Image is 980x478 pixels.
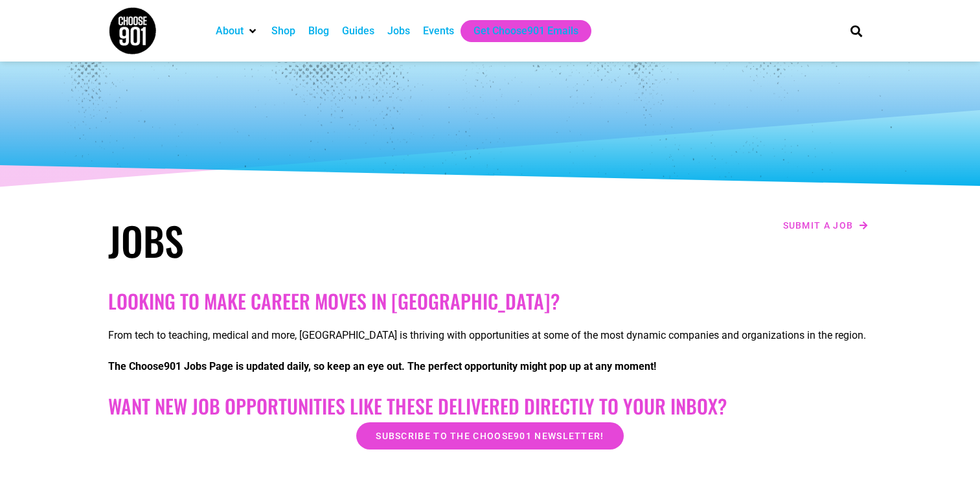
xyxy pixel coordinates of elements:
[473,23,578,39] a: Get Choose901 Emails
[209,20,265,42] div: About
[108,360,656,372] strong: The Choose901 Jobs Page is updated daily, so keep an eye out. The perfect opportunity might pop u...
[779,217,872,234] a: Submit a job
[209,20,828,42] nav: Main nav
[108,394,872,418] h2: Want New Job Opportunities like these Delivered Directly to your Inbox?
[387,23,410,39] a: Jobs
[783,221,854,230] span: Submit a job
[271,23,295,39] a: Shop
[423,23,454,39] a: Events
[108,290,872,313] h2: Looking to make career moves in [GEOGRAPHIC_DATA]?
[845,20,867,41] div: Search
[376,431,604,440] span: Subscribe to the Choose901 newsletter!
[342,23,374,39] a: Guides
[216,23,244,39] a: About
[356,422,623,450] a: Subscribe to the Choose901 newsletter!
[108,328,872,343] p: From tech to teaching, medical and more, [GEOGRAPHIC_DATA] is thriving with opportunities at some...
[308,23,329,39] a: Blog
[108,217,484,264] h1: Jobs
